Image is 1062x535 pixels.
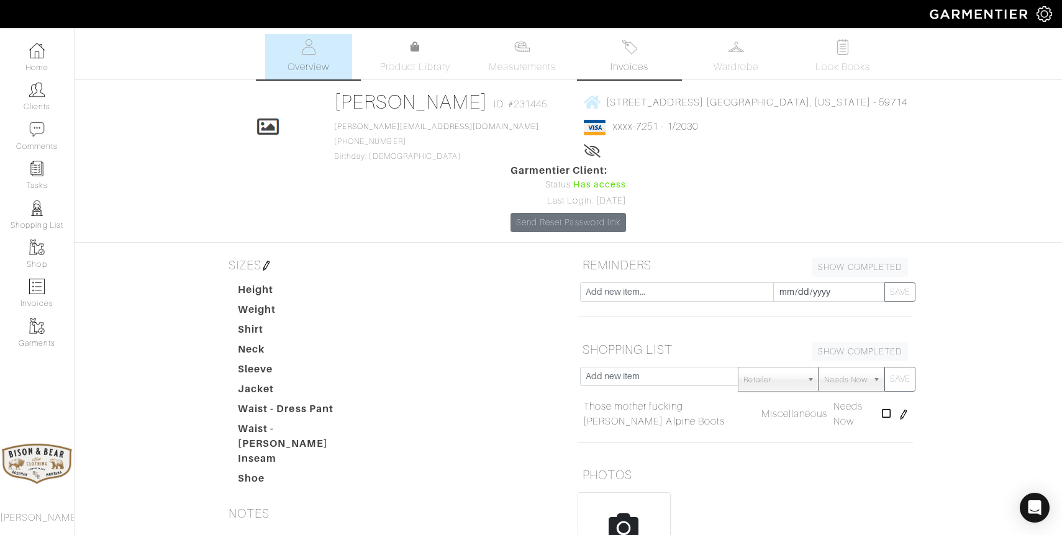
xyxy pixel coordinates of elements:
[334,122,539,131] a: [PERSON_NAME][EMAIL_ADDRESS][DOMAIN_NAME]
[743,367,802,392] span: Retailer
[229,402,370,421] dt: Waist - Dress Pant
[229,421,370,451] dt: Waist - [PERSON_NAME]
[229,451,370,471] dt: Inseam
[261,261,271,271] img: pen-cf24a1663064a2ec1b9c1bd2387e9de7a2fa800b781884d57f21acf72779bad2.png
[224,501,559,526] h5: NOTES
[799,34,886,79] a: Look Books
[29,200,45,216] img: stylists-icon-eb353228a002819b7ec25b43dbf5f0378dd9e0616d9560372ff212230b889e62.png
[489,60,556,74] span: Measurements
[884,282,915,302] button: SAVE
[728,39,744,55] img: wardrobe-487a4870c1b7c33e795ec22d11cfc2ed9d08956e64fb3008fe2437562e282088.svg
[578,462,913,487] h5: PHOTOS
[511,163,626,178] span: Garmentier Client:
[229,342,370,362] dt: Neck
[824,367,868,392] span: Needs Now
[586,34,673,79] a: Invoices
[229,322,370,342] dt: Shirt
[1037,6,1052,22] img: gear-icon-white-bd11855cb880d31180b6d7d6211b90ccbf57a29d726f0c71d8c61bd08dd39cc2.png
[29,43,45,58] img: dashboard-icon-dbcd8f5a0b271acd01030246c82b418ddd0df26cd7fceb0bd07c9910d44c42f6.png
[380,60,450,74] span: Product Library
[334,122,539,161] span: [PHONE_NUMBER] Birthday: [DEMOGRAPHIC_DATA]
[29,279,45,294] img: orders-icon-0abe47150d42831381b5fb84f609e132dff9fe21cb692f30cb5eec754e2cba89.png
[301,39,316,55] img: basicinfo-40fd8af6dae0f16599ec9e87c0ef1c0a1fdea2edbe929e3d69a839185d80c458.svg
[584,120,606,135] img: visa-934b35602734be37eb7d5d7e5dbcd2044c359bf20a24dc3361ca3fa54326a8a7.png
[29,240,45,255] img: garments-icon-b7da505a4dc4fd61783c78ac3ca0ef83fa9d6f193b1c9dc38574b1d14d53ca28.png
[372,40,459,74] a: Product Library
[224,253,559,277] h5: SIZES
[511,213,626,232] a: Send Reset Password link
[613,121,698,132] a: xxxx-7251 - 1/2030
[29,318,45,334] img: garments-icon-b7da505a4dc4fd61783c78ac3ca0ef83fa9d6f193b1c9dc38574b1d14d53ca28.png
[265,34,352,79] a: Overview
[583,399,755,429] a: Those mother fucking [PERSON_NAME] Alpine Boots
[622,39,637,55] img: orders-27d20c2124de7fd6de4e0e44c1d41de31381a507db9b33961299e4e07d508b8c.svg
[29,82,45,97] img: clients-icon-6bae9207a08558b7cb47a8932f037763ab4055f8c8b6bfacd5dc20c3e0201464.png
[514,39,530,55] img: measurements-466bbee1fd09ba9460f595b01e5d73f9e2bff037440d3c8f018324cb6cdf7a4a.svg
[815,60,871,74] span: Look Books
[573,178,627,192] span: Has access
[714,60,758,74] span: Wardrobe
[812,258,908,277] a: SHOW COMPLETED
[229,302,370,322] dt: Weight
[29,122,45,137] img: comment-icon-a0a6a9ef722e966f86d9cbdc48e553b5cf19dbc54f86b18d962a5391bc8f6eb6.png
[229,382,370,402] dt: Jacket
[479,34,566,79] a: Measurements
[1020,493,1050,523] div: Open Intercom Messenger
[692,34,779,79] a: Wardrobe
[580,367,738,386] input: Add new item
[229,471,370,491] dt: Shoe
[884,367,915,392] button: SAVE
[835,39,851,55] img: todo-9ac3debb85659649dc8f770b8b6100bb5dab4b48dedcbae339e5042a72dfd3cc.svg
[580,282,774,302] input: Add new item...
[229,362,370,382] dt: Sleeve
[812,342,908,361] a: SHOW COMPLETED
[610,60,648,74] span: Invoices
[578,337,913,362] h5: SHOPPING LIST
[334,91,488,113] a: [PERSON_NAME]
[584,94,907,110] a: [STREET_ADDRESS] [GEOGRAPHIC_DATA], [US_STATE] - 59714
[899,410,909,420] img: pen-cf24a1663064a2ec1b9c1bd2387e9de7a2fa800b781884d57f21acf72779bad2.png
[288,60,329,74] span: Overview
[578,253,913,277] h5: REMINDERS
[511,194,626,208] div: Last Login: [DATE]
[229,282,370,302] dt: Height
[29,161,45,176] img: reminder-icon-8004d30b9f0a5d33ae49ab947aed9ed385cf756f9e5892f1edd6e32f2345188e.png
[761,408,828,420] span: Miscellaneous
[494,97,548,112] span: ID: #231445
[511,178,626,192] div: Status:
[924,3,1037,25] img: garmentier-logo-header-white-b43fb05a5012e4ada735d5af1a66efaba907eab6374d6393d1fbf88cb4ef424d.png
[606,96,907,107] span: [STREET_ADDRESS] [GEOGRAPHIC_DATA], [US_STATE] - 59714
[833,401,863,427] span: Needs Now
